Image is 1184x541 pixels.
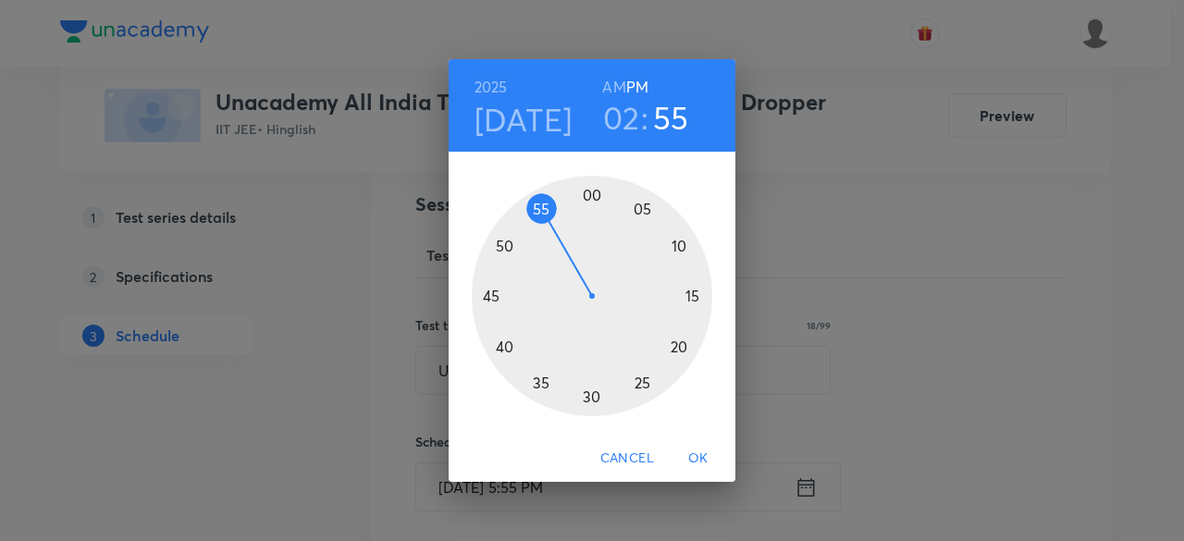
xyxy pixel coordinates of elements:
button: 2025 [475,74,508,100]
button: PM [626,74,648,100]
button: 55 [653,98,689,137]
button: [DATE] [475,100,573,139]
span: OK [676,447,721,470]
h3: : [641,98,648,137]
button: AM [602,74,625,100]
button: 02 [603,98,640,137]
button: Cancel [593,441,661,475]
button: OK [669,441,728,475]
span: Cancel [600,447,654,470]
